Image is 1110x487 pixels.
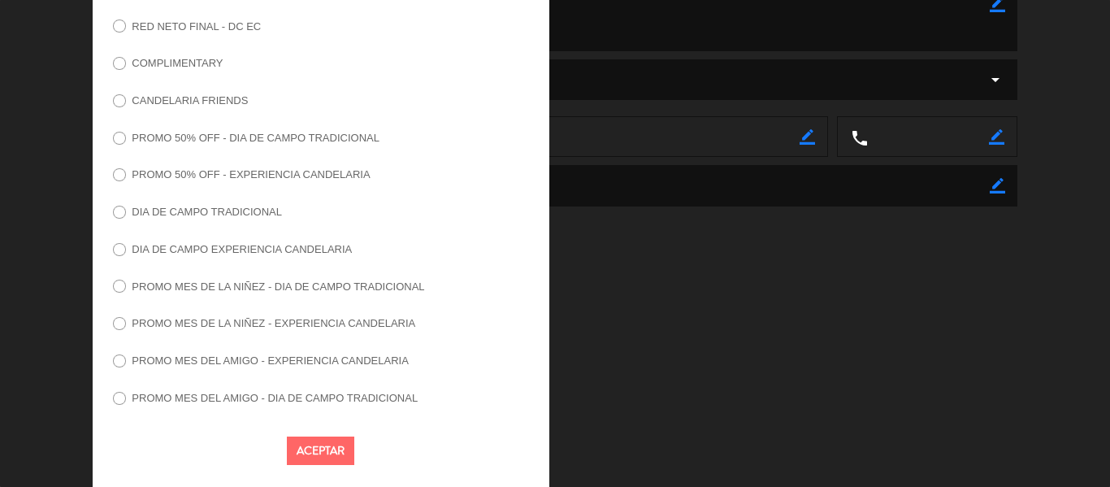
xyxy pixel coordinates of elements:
[132,355,408,366] label: PROMO MES DEL AMIGO - EXPERIENCIA CANDELARIA
[132,58,223,68] label: COMPLIMENTARY
[132,133,379,143] label: PROMO 50% OFF - DIA DE CAMPO TRADICIONAL
[990,178,1005,193] i: border_color
[132,281,424,292] label: PROMO MES DE LA NIÑEZ - DIA DE CAMPO TRADICIONAL
[132,318,415,328] label: PROMO MES DE LA NIÑEZ - EXPERIENCIA CANDELARIA
[132,393,418,403] label: PROMO MES DEL AMIGO - DIA DE CAMPO TRADICIONAL
[132,207,282,217] label: DIA DE CAMPO TRADICIONAL
[132,95,248,106] label: CANDELARIA FRIENDS
[850,128,868,146] i: local_phone
[800,129,815,145] i: border_color
[132,244,352,254] label: DIA DE CAMPO EXPERIENCIA CANDELARIA
[989,129,1004,145] i: border_color
[132,21,261,32] label: RED NETO FINAL - DC EC
[986,70,1005,89] i: arrow_drop_down
[287,437,354,465] button: Aceptar
[132,169,370,180] label: PROMO 50% OFF - EXPERIENCIA CANDELARIA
